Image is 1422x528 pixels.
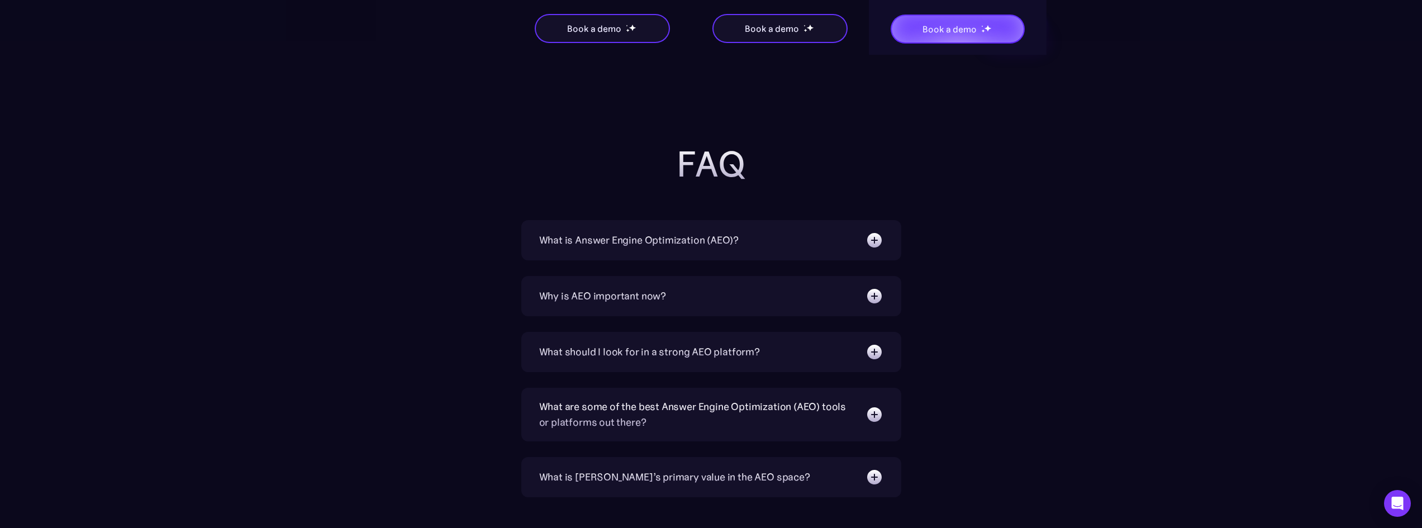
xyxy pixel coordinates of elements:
[984,25,991,32] img: star
[712,14,848,43] a: Book a demostarstarstar
[535,14,670,43] a: Book a demostarstarstar
[803,25,805,26] img: star
[539,232,739,248] div: What is Answer Engine Optimization (AEO)?
[626,25,627,26] img: star
[803,28,807,32] img: star
[806,24,814,31] img: star
[1384,490,1411,517] div: Open Intercom Messenger
[922,22,976,36] div: Book a demo
[626,28,630,32] img: star
[891,15,1025,44] a: Book a demostarstarstar
[539,469,810,485] div: What is [PERSON_NAME]’s primary value in the AEO space?
[629,24,636,31] img: star
[745,22,798,35] div: Book a demo
[981,29,985,33] img: star
[981,25,983,27] img: star
[567,22,621,35] div: Book a demo
[539,288,667,304] div: Why is AEO important now?
[539,399,854,430] div: What are some of the best Answer Engine Optimization (AEO) tools or platforms out there?
[488,144,935,184] h2: FAQ
[539,344,760,360] div: What should I look for in a strong AEO platform?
